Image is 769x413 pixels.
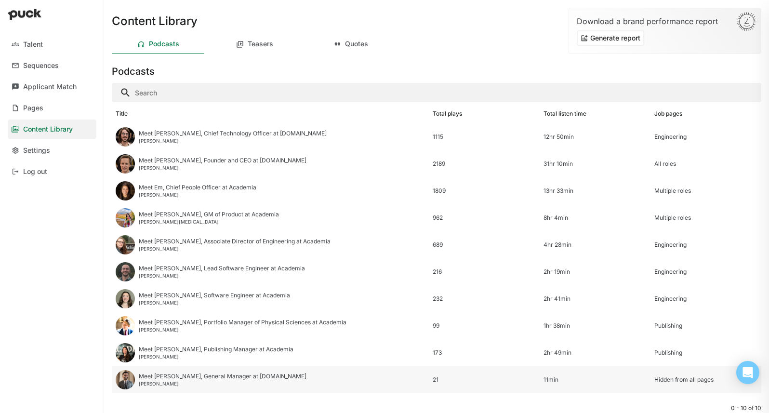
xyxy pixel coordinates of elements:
div: Meet [PERSON_NAME], General Manager at [DOMAIN_NAME] [139,373,306,380]
div: [PERSON_NAME] [139,192,256,198]
div: All roles [654,160,757,167]
div: 1809 [433,187,536,194]
div: 2189 [433,160,536,167]
div: Meet [PERSON_NAME], Founder and CEO at [DOMAIN_NAME] [139,157,306,164]
div: Settings [23,147,50,155]
div: 13hr 33min [544,187,647,194]
div: [PERSON_NAME] [139,381,306,386]
div: Meet [PERSON_NAME], Chief Technology Officer at [DOMAIN_NAME] [139,130,327,137]
div: Total plays [433,110,462,117]
div: 689 [433,241,536,248]
a: Talent [8,35,96,54]
div: Engineering [654,133,757,140]
div: Open Intercom Messenger [736,361,759,384]
div: Applicant Match [23,83,77,91]
div: Multiple roles [654,214,757,221]
div: Meet [PERSON_NAME], Publishing Manager at Academia [139,346,293,353]
div: Pages [23,104,43,112]
div: 21 [433,376,536,383]
div: Hidden from all pages [654,376,757,383]
div: 173 [433,349,536,356]
a: Content Library [8,120,96,139]
div: 1hr 38min [544,322,647,329]
div: Meet [PERSON_NAME], Lead Software Engineer at Academia [139,265,305,272]
div: 31hr 10min [544,160,647,167]
div: 232 [433,295,536,302]
div: 12hr 50min [544,133,647,140]
div: Publishing [654,349,757,356]
h3: Podcasts [112,66,155,77]
div: Meet [PERSON_NAME], Portfolio Manager of Physical Sciences at Academia [139,319,346,326]
div: 2hr 19min [544,268,647,275]
div: Log out [23,168,47,176]
div: Engineering [654,241,757,248]
div: 962 [433,214,536,221]
div: [PERSON_NAME] [139,300,290,306]
div: Teasers [248,40,273,48]
div: Sequences [23,62,59,70]
div: Engineering [654,268,757,275]
button: Generate report [577,30,644,46]
div: [PERSON_NAME] [139,246,331,252]
div: Quotes [345,40,368,48]
div: Meet [PERSON_NAME], Associate Director of Engineering at Academia [139,238,331,245]
div: [PERSON_NAME] [139,327,346,333]
div: Publishing [654,322,757,329]
div: Meet Em, Chief People Officer at Academia [139,184,256,191]
div: [PERSON_NAME] [139,138,327,144]
div: Title [116,110,128,117]
div: [PERSON_NAME][MEDICAL_DATA] [139,219,279,225]
a: Pages [8,98,96,118]
div: 8hr 4min [544,214,647,221]
h1: Content Library [112,15,198,27]
div: Engineering [654,295,757,302]
div: 4hr 28min [544,241,647,248]
div: Talent [23,40,43,49]
div: 2hr 41min [544,295,647,302]
div: Meet [PERSON_NAME], Software Engineer at Academia [139,292,290,299]
div: [PERSON_NAME] [139,273,305,279]
div: Job pages [654,110,682,117]
div: [PERSON_NAME] [139,354,293,360]
div: 1115 [433,133,536,140]
a: Sequences [8,56,96,75]
div: Download a brand performance report [577,16,753,27]
div: 216 [433,268,536,275]
div: Meet [PERSON_NAME], GM of Product at Academia [139,211,279,218]
div: 0 - 10 of 10 [112,405,761,412]
a: Settings [8,141,96,160]
div: 2hr 49min [544,349,647,356]
div: 99 [433,322,536,329]
div: Multiple roles [654,187,757,194]
input: Search [112,83,761,102]
div: Podcasts [149,40,179,48]
a: Applicant Match [8,77,96,96]
div: [PERSON_NAME] [139,165,306,171]
div: 11min [544,376,647,383]
div: Total listen time [544,110,586,117]
div: Content Library [23,125,73,133]
img: Sun-D3Rjj4Si.svg [737,12,757,31]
